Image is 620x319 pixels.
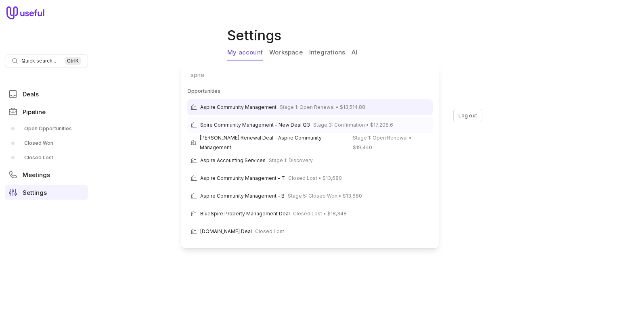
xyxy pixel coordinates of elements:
[200,227,252,236] span: [DOMAIN_NAME] Deal
[255,227,284,236] span: Closed Lost
[200,120,310,130] span: Spire Community Management - New Deal Q3
[269,156,313,165] span: Stage 1: Discovery
[288,173,342,183] span: Closed Lost • $13,680
[184,67,436,83] input: Search for pages and commands...
[200,244,306,254] span: Aspire Community Management - Vantaca IQ
[313,120,393,130] span: Stage 3: Confirmation • $17,208.6
[200,209,290,219] span: BlueSpire Property Management Deal
[200,191,285,201] span: Aspire Community Management - B
[200,173,285,183] span: Aspire Community Management - T
[184,86,436,245] div: Suggestions
[280,102,365,112] span: Stage 1: Open Renewal • $13,514.88
[310,244,339,254] span: Closed Lost
[353,133,429,152] span: Stage 1: Open Renewal • $19,440
[293,209,347,219] span: Closed Lost • $18,348
[200,133,349,152] span: [PERSON_NAME] Renewal Deal - Aspire Community Management
[187,86,433,96] div: Opportunities
[288,191,362,201] span: Stage 5: Closed Won • $13,680
[200,102,276,112] span: Aspire Community Management
[200,156,266,165] span: Aspire Accounting Services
